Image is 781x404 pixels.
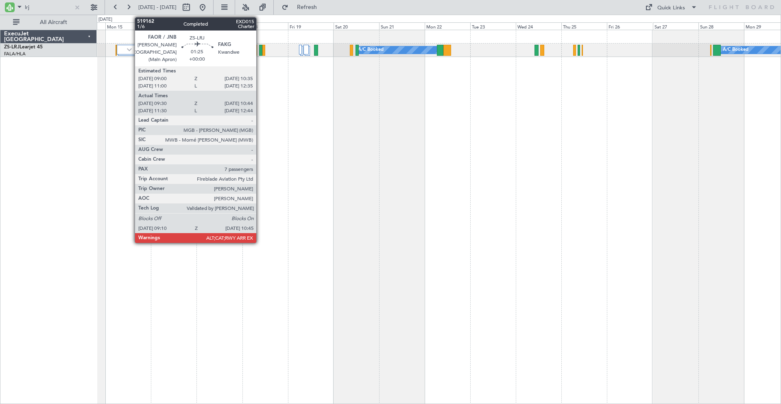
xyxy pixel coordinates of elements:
[288,22,334,30] div: Fri 19
[105,22,151,30] div: Mon 15
[607,22,652,30] div: Fri 26
[516,22,561,30] div: Wed 24
[242,22,288,30] div: Thu 18
[151,22,196,30] div: Tue 16
[334,22,379,30] div: Sat 20
[657,4,685,12] div: Quick Links
[698,22,744,30] div: Sun 28
[98,16,112,23] div: [DATE]
[4,51,26,57] a: FALA/HLA
[641,1,701,14] button: Quick Links
[9,16,88,29] button: All Aircraft
[561,22,607,30] div: Thu 25
[470,22,516,30] div: Tue 23
[290,4,324,10] span: Refresh
[25,1,72,13] input: A/C (Reg. or Type)
[4,45,43,50] a: ZS-LRJLearjet 45
[278,1,327,14] button: Refresh
[379,22,425,30] div: Sun 21
[723,44,748,56] div: A/C Booked
[21,20,86,25] span: All Aircraft
[4,45,20,50] span: ZS-LRJ
[358,44,384,56] div: A/C Booked
[196,22,242,30] div: Wed 17
[653,22,698,30] div: Sat 27
[425,22,470,30] div: Mon 22
[138,4,177,11] span: [DATE] - [DATE]
[127,48,132,51] img: arrow-gray.svg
